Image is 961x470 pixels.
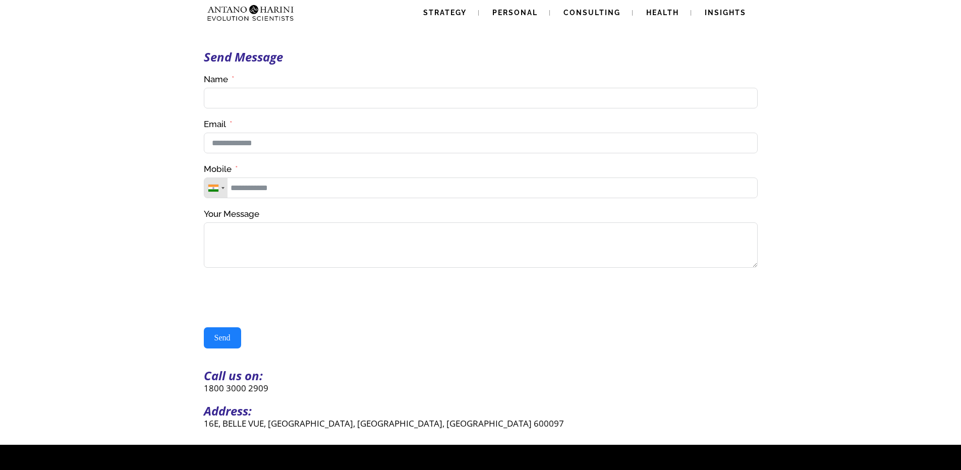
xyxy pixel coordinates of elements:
[204,178,758,198] input: Mobile
[204,222,758,268] textarea: Your Message
[204,178,228,198] div: Telephone country code
[204,367,263,384] strong: Call us on:
[204,278,357,317] iframe: reCAPTCHA
[705,9,746,17] span: Insights
[204,74,235,85] label: Name
[204,133,758,153] input: Email
[204,382,758,394] p: 1800 3000 2909
[204,48,283,65] strong: Send Message
[204,402,252,419] strong: Address:
[646,9,679,17] span: Health
[492,9,538,17] span: Personal
[204,327,241,348] button: Send
[204,163,238,175] label: Mobile
[204,119,233,130] label: Email
[204,208,259,220] label: Your Message
[563,9,620,17] span: Consulting
[423,9,467,17] span: Strategy
[204,418,758,429] p: 16E, BELLE VUE, [GEOGRAPHIC_DATA], [GEOGRAPHIC_DATA], [GEOGRAPHIC_DATA] 600097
